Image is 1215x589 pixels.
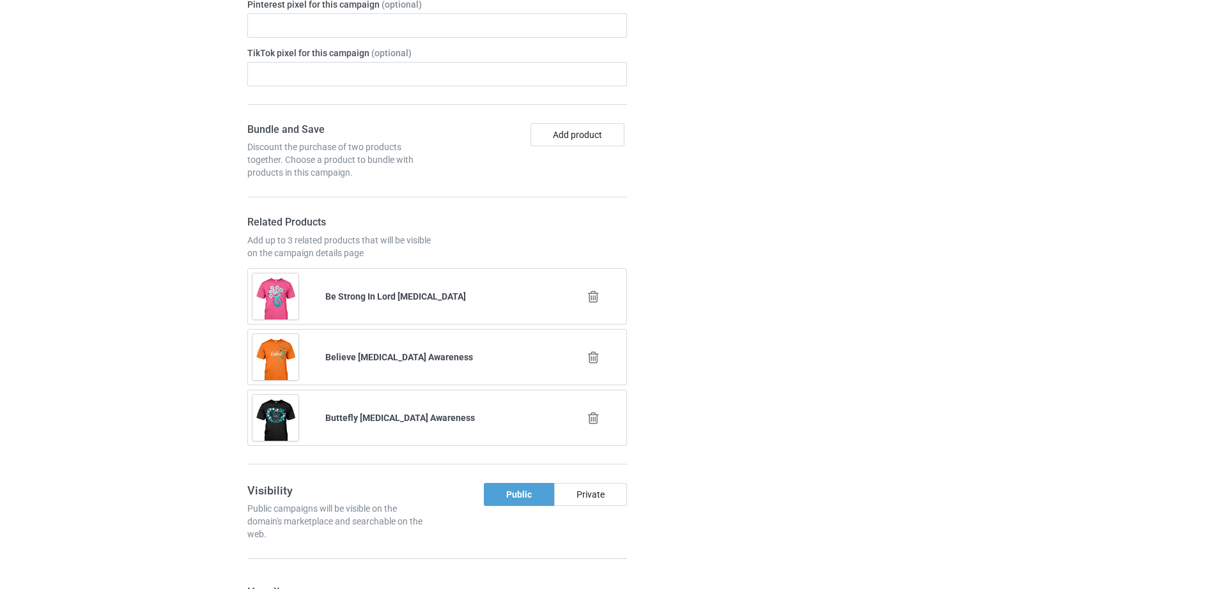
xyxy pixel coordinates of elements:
div: Private [554,483,627,506]
label: TikTok pixel for this campaign [247,47,627,59]
div: Add up to 3 related products that will be visible on the campaign details page [247,234,433,259]
button: Add product [530,123,624,146]
span: (optional) [371,48,412,58]
div: Public campaigns will be visible on the domain's marketplace and searchable on the web. [247,502,433,540]
h3: Visibility [247,483,433,498]
h4: Related Products [247,216,433,229]
b: Be Strong In Lord [MEDICAL_DATA] [325,291,466,302]
b: Believe [MEDICAL_DATA] Awareness [325,352,473,362]
h4: Bundle and Save [247,123,433,137]
div: Public [484,483,554,506]
div: Discount the purchase of two products together. Choose a product to bundle with products in this ... [247,141,433,179]
b: Buttefly [MEDICAL_DATA] Awareness [325,413,475,423]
